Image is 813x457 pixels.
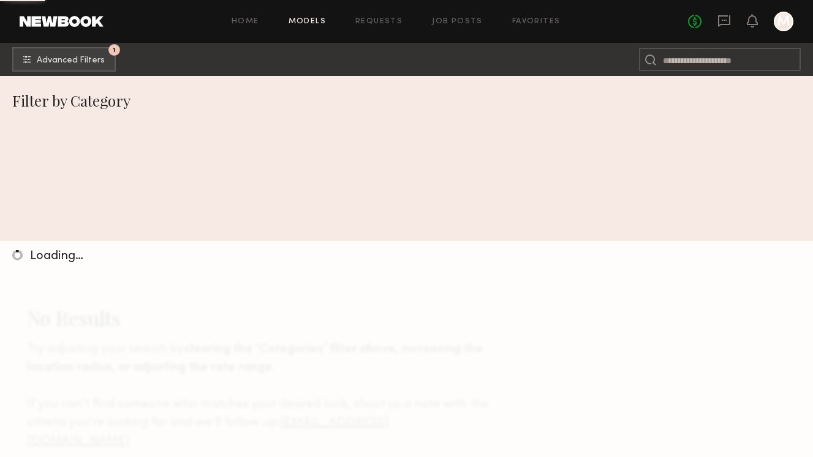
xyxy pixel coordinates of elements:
[12,47,116,72] button: 1Advanced Filters
[113,47,116,53] span: 1
[432,18,483,26] a: Job Posts
[289,18,326,26] a: Models
[774,12,793,31] a: M
[30,251,83,262] span: Loading…
[37,56,105,65] span: Advanced Filters
[512,18,561,26] a: Favorites
[232,18,259,26] a: Home
[355,18,403,26] a: Requests
[12,91,813,110] div: Filter by Category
